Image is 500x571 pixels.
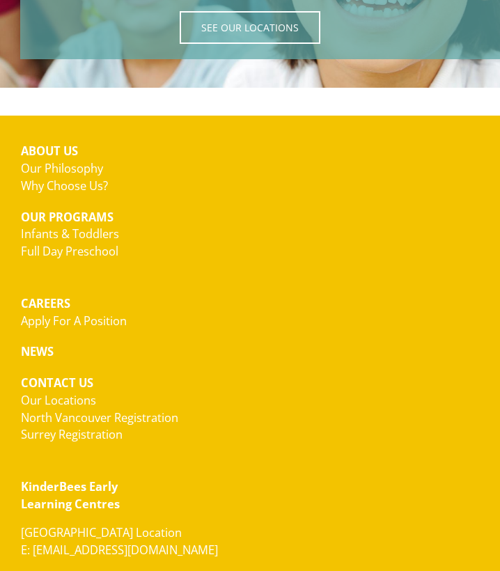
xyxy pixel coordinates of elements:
strong: NEWS [21,343,54,359]
a: Full Day Preschool [21,243,118,259]
strong: OUR PROGRAMS [21,209,114,225]
strong: CONTACT US [21,375,93,391]
a: Why Choose Us? [21,178,108,194]
a: Infants & Toddlers [21,226,119,242]
strong: ABOUT US [21,143,78,159]
a: KinderBees EarlyLearning Centres [21,478,120,512]
a: Our Philosophy [21,160,103,176]
a: North Vancouver Registration [21,409,178,425]
a: Apply For A Position [21,313,127,329]
strong: CAREERS [21,295,70,311]
a: E: [EMAIL_ADDRESS][DOMAIN_NAME] [21,542,218,558]
strong: KinderBees Early Learning Centres [21,478,120,512]
a: Surrey Registration [21,426,123,442]
a: Our Locations [21,392,96,408]
p: [GEOGRAPHIC_DATA] Location [21,524,479,559]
